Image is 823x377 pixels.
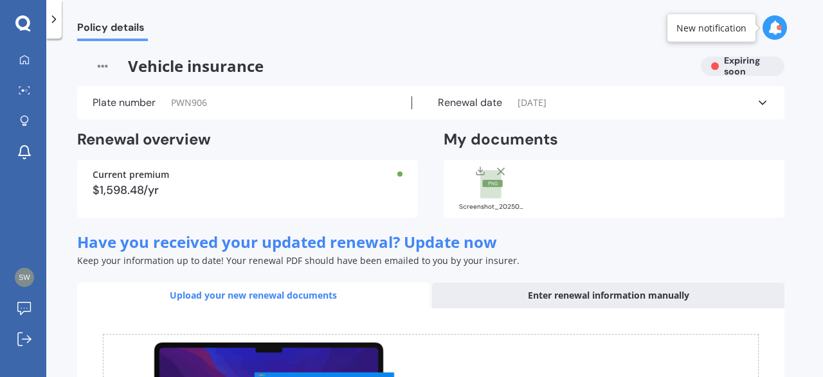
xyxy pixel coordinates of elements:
span: Keep your information up to date! Your renewal PDF should have been emailed to you by your insurer. [77,254,520,267]
span: Policy details [77,21,148,39]
img: 515901c6ae38e11593be3e63cf68c29e [15,268,34,287]
span: PWN906 [171,96,207,109]
h2: My documents [444,130,558,150]
img: other-insurer.png [77,57,128,76]
label: Plate number [93,96,156,109]
span: [DATE] [518,96,547,109]
div: New notification [676,21,746,34]
div: Enter renewal information manually [432,283,784,308]
span: Vehicle insurance [77,57,691,76]
div: Upload your new renewal documents [77,283,430,308]
span: Have you received your updated renewal? Update now [77,231,497,252]
h2: Renewal overview [77,130,418,150]
div: $1,598.48/yr [93,184,402,196]
div: Current premium [93,170,402,179]
label: Renewal date [438,96,502,109]
div: Screenshot_20250825-102325.png [459,204,523,210]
